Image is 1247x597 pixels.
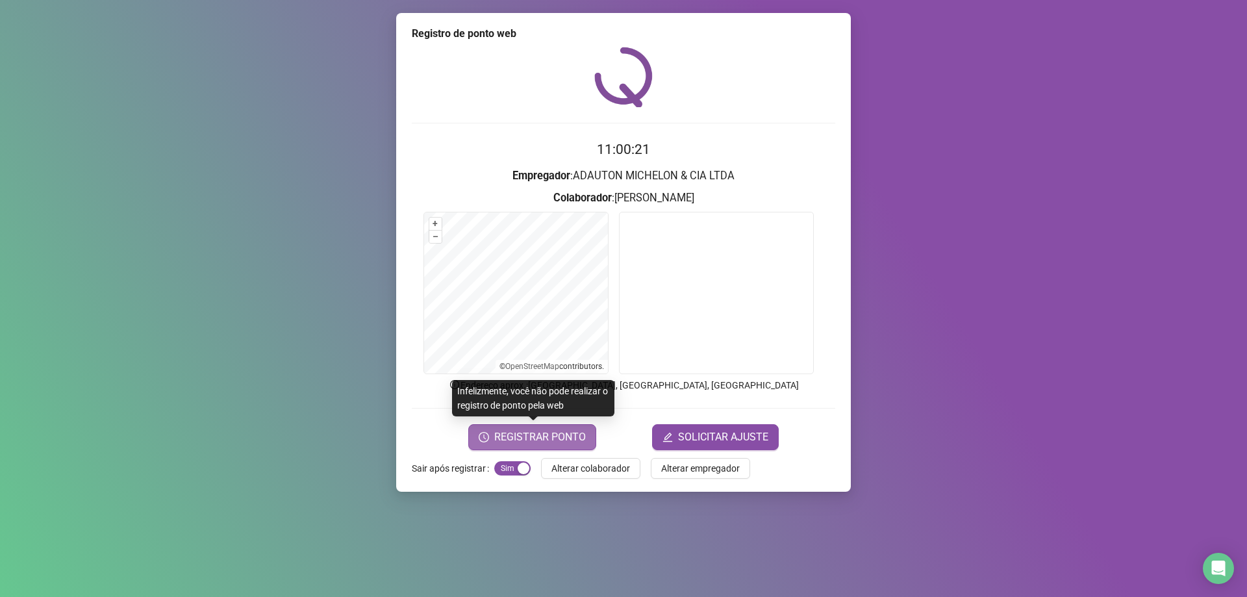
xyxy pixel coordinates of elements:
label: Sair após registrar [412,458,494,479]
span: Alterar empregador [661,461,740,476]
span: info-circle [449,379,460,390]
div: Registro de ponto web [412,26,835,42]
div: Open Intercom Messenger [1203,553,1234,584]
p: Endereço aprox. : [GEOGRAPHIC_DATA], [GEOGRAPHIC_DATA], [GEOGRAPHIC_DATA] [412,378,835,392]
button: Alterar colaborador [541,458,640,479]
div: Infelizmente, você não pode realizar o registro de ponto pela web [452,380,614,416]
button: Alterar empregador [651,458,750,479]
li: © contributors. [499,362,604,371]
h3: : [PERSON_NAME] [412,190,835,207]
span: REGISTRAR PONTO [494,429,586,445]
img: QRPoint [594,47,653,107]
a: OpenStreetMap [505,362,559,371]
button: editSOLICITAR AJUSTE [652,424,779,450]
span: clock-circle [479,432,489,442]
button: REGISTRAR PONTO [468,424,596,450]
strong: Empregador [512,170,570,182]
button: – [429,231,442,243]
button: + [429,218,442,230]
span: edit [662,432,673,442]
strong: Colaborador [553,192,612,204]
h3: : ADAUTON MICHELON & CIA LTDA [412,168,835,184]
span: Alterar colaborador [551,461,630,476]
span: SOLICITAR AJUSTE [678,429,768,445]
time: 11:00:21 [597,142,650,157]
